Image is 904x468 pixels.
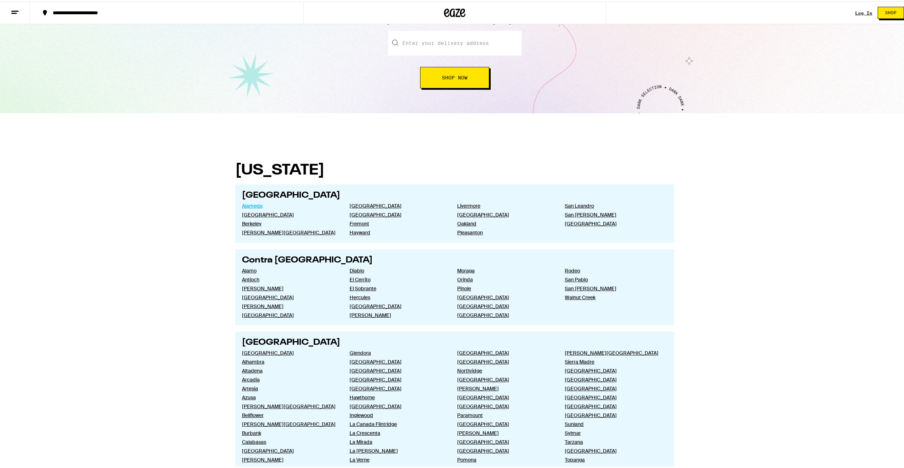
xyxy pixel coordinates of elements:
a: La Canada Flintridge [350,420,446,426]
a: Topanga [565,455,661,462]
a: [GEOGRAPHIC_DATA] [565,402,661,408]
a: [GEOGRAPHIC_DATA] [242,348,338,355]
a: [GEOGRAPHIC_DATA] [565,375,661,381]
a: Inglewood [350,411,446,417]
a: Orinda [457,275,553,281]
a: Burbank [242,428,338,435]
a: Diablo [350,266,446,272]
a: San Leandro [565,201,661,208]
a: [GEOGRAPHIC_DATA] [565,446,661,453]
a: Log In [855,9,872,14]
span: Shop Now [442,74,468,79]
a: Azusa [242,393,338,399]
a: Pomona [457,455,553,462]
a: Alameda [242,201,338,208]
a: La Crescenta [350,428,446,435]
a: [GEOGRAPHIC_DATA] [457,375,553,381]
a: Alhambra [242,357,338,364]
a: San [PERSON_NAME] [565,284,661,290]
a: Alamo [242,266,338,272]
a: Oakland [457,219,553,225]
a: [PERSON_NAME][GEOGRAPHIC_DATA] [242,402,338,408]
a: [GEOGRAPHIC_DATA] [350,402,446,408]
a: Paramount [457,411,553,417]
a: [GEOGRAPHIC_DATA] [350,210,446,217]
a: [GEOGRAPHIC_DATA] [350,302,446,308]
a: [GEOGRAPHIC_DATA] [457,393,553,399]
a: Arcadia [242,375,338,381]
a: [PERSON_NAME] [242,455,338,462]
h2: Contra [GEOGRAPHIC_DATA] [242,255,668,263]
a: Sunland [565,420,661,426]
a: [GEOGRAPHIC_DATA] [457,311,553,317]
a: [PERSON_NAME][GEOGRAPHIC_DATA] [242,420,338,426]
h2: [GEOGRAPHIC_DATA] [242,337,668,345]
a: Fremont [350,219,446,225]
a: [GEOGRAPHIC_DATA] [457,420,553,426]
a: Artesia [242,384,338,390]
a: [GEOGRAPHIC_DATA] [565,384,661,390]
a: Livermore [457,201,553,208]
a: [PERSON_NAME] [457,384,553,390]
a: [GEOGRAPHIC_DATA] [350,384,446,390]
button: Shop Now [420,66,489,87]
a: [GEOGRAPHIC_DATA] [457,402,553,408]
a: Tarzana [565,437,661,444]
a: Calabasas [242,437,338,444]
a: [GEOGRAPHIC_DATA] [565,393,661,399]
a: Bellflower [242,411,338,417]
a: [PERSON_NAME] [242,302,338,308]
span: Shop [885,9,897,14]
a: San Pablo [565,275,661,281]
a: Hawthorne [350,393,446,399]
a: [PERSON_NAME][GEOGRAPHIC_DATA] [565,348,661,355]
a: [GEOGRAPHIC_DATA] [457,348,553,355]
input: Enter your delivery address [388,29,522,54]
a: Pinole [457,284,553,290]
a: [GEOGRAPHIC_DATA] [457,210,553,217]
a: Pleasanton [457,228,553,234]
a: [PERSON_NAME][GEOGRAPHIC_DATA] [242,228,338,234]
a: [GEOGRAPHIC_DATA] [242,210,338,217]
a: La [PERSON_NAME] [350,446,446,453]
a: [GEOGRAPHIC_DATA] [350,366,446,373]
h2: [GEOGRAPHIC_DATA] [242,190,668,198]
a: Glendora [350,348,446,355]
a: [GEOGRAPHIC_DATA] [565,366,661,373]
a: [GEOGRAPHIC_DATA] [242,311,338,317]
a: Antioch [242,275,338,281]
h1: [US_STATE] [235,162,674,177]
a: Moraga [457,266,553,272]
a: [GEOGRAPHIC_DATA] [565,219,661,225]
a: Sylmar [565,428,661,435]
a: Hayward [350,228,446,234]
a: [GEOGRAPHIC_DATA] [350,357,446,364]
a: [GEOGRAPHIC_DATA] [457,357,553,364]
a: [PERSON_NAME] [350,311,446,317]
a: [GEOGRAPHIC_DATA] [457,437,553,444]
span: Hi. Need any help? [4,5,51,11]
button: Shop [878,5,904,17]
a: Northridge [457,366,553,373]
a: Sierra Madre [565,357,661,364]
a: [GEOGRAPHIC_DATA] [242,293,338,299]
a: El Cerrito [350,275,446,281]
a: Berkeley [242,219,338,225]
a: [PERSON_NAME] [242,284,338,290]
a: Walnut Creek [565,293,661,299]
a: Altadena [242,366,338,373]
a: El Sobrante [350,284,446,290]
a: [GEOGRAPHIC_DATA] [350,201,446,208]
a: Hercules [350,293,446,299]
a: [GEOGRAPHIC_DATA] [457,293,553,299]
a: Rodeo [565,266,661,272]
a: [GEOGRAPHIC_DATA] [242,446,338,453]
a: [GEOGRAPHIC_DATA] [350,375,446,381]
a: [PERSON_NAME] [457,428,553,435]
a: San [PERSON_NAME] [565,210,661,217]
a: [GEOGRAPHIC_DATA] [565,411,661,417]
a: [GEOGRAPHIC_DATA] [457,302,553,308]
a: La Verne [350,455,446,462]
a: La Mirada [350,437,446,444]
a: [GEOGRAPHIC_DATA] [457,446,553,453]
